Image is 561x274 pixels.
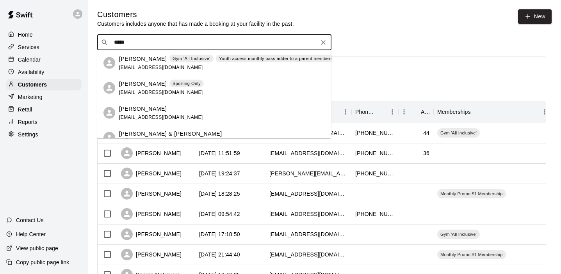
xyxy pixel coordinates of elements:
div: Memberships [433,101,550,123]
div: Phone Number [351,101,398,123]
span: Monthly Promo $1 Membership [437,191,506,197]
div: Gym 'All Inclusive' [437,230,480,239]
p: Marketing [18,93,43,101]
div: Age [421,101,429,123]
div: [PERSON_NAME] [121,249,182,260]
div: Jordan Wager [103,107,115,119]
p: Home [18,31,33,39]
h5: Customers [97,9,294,20]
p: Availability [18,68,45,76]
p: Customers includes anyone that has made a booking at your facility in the past. [97,20,294,28]
p: Settings [18,131,38,138]
div: Age [398,101,433,123]
p: [PERSON_NAME] & [PERSON_NAME] [119,129,222,138]
a: Calendar [6,54,82,65]
div: [PERSON_NAME] [121,208,182,220]
a: Home [6,29,82,41]
button: Menu [386,106,398,118]
div: [PERSON_NAME] [121,228,182,240]
a: Services [6,41,82,53]
div: 2025-08-15 09:54:42 [199,210,240,218]
div: +18019105340 [355,129,394,137]
p: Sporting Only [173,80,201,87]
button: Menu [539,106,550,118]
div: +18013864241 [355,149,394,157]
div: Phone Number [355,101,376,123]
div: 36 [423,149,429,157]
div: mnunley2016@icloud.com [269,210,347,218]
div: Jordan Wager & Tyson Arnold [103,132,115,144]
a: Customers [6,79,82,90]
a: Retail [6,104,82,115]
a: Settings [6,129,82,140]
a: New [518,9,552,24]
div: 2025-08-18 11:51:59 [199,149,240,157]
span: Gym 'All Inclusive' [437,130,480,136]
div: +14358405456 [355,170,394,177]
div: 2025-08-08 21:44:40 [199,251,240,258]
div: lacey.dalrymple93@gmail.com [269,230,347,238]
div: 44 [423,129,429,137]
div: Jordan Mcfarland [103,57,115,69]
div: Monthly Promo $1 Membership [437,189,506,198]
p: [PERSON_NAME] [119,104,167,113]
span: Gym 'All Inclusive' [437,231,480,237]
div: Email [265,101,351,123]
div: [PERSON_NAME] [121,147,182,159]
p: [PERSON_NAME] [119,80,167,88]
p: Services [18,43,39,51]
p: Gym 'All Inclusive' [173,55,210,62]
p: Youth access monthly pass adder to a parent membership (14+ years older) [219,55,376,62]
div: Search customers by name or email [97,35,331,50]
p: [PERSON_NAME] [119,55,167,63]
div: Monthly Promo $1 Membership [437,250,506,259]
div: [PERSON_NAME] [121,168,182,179]
span: [EMAIL_ADDRESS][DOMAIN_NAME] [119,64,203,70]
p: Help Center [16,230,46,238]
p: Customers [18,81,47,88]
button: Menu [398,106,410,118]
a: Availability [6,66,82,78]
span: Monthly Promo $1 Membership [437,251,506,258]
div: Jordan Wager [103,82,115,94]
button: Sort [376,106,386,117]
div: xcbxuebingqing@gmail.com [269,251,347,258]
div: brittany.nielson@liveamc.com [269,170,347,177]
div: 2025-08-15 19:24:37 [199,170,240,177]
p: View public page [16,244,58,252]
p: Reports [18,118,37,126]
button: Sort [471,106,482,117]
button: Menu [340,106,351,118]
p: Retail [18,106,32,113]
div: +18015208711 [355,210,394,218]
div: kevinjwilliams33@gmail.com [269,149,347,157]
button: Sort [410,106,421,117]
div: 2025-08-12 17:18:50 [199,230,240,238]
p: Calendar [18,56,41,64]
p: Copy public page link [16,258,69,266]
div: Gym 'All Inclusive' [437,128,480,138]
div: colbyjeremy24@gmail.com [269,190,347,198]
span: [EMAIL_ADDRESS][DOMAIN_NAME] [119,89,203,95]
p: Contact Us [16,216,44,224]
div: Memberships [437,101,471,123]
div: 2025-08-15 18:28:25 [199,190,240,198]
a: Reports [6,116,82,128]
div: [PERSON_NAME] [121,188,182,200]
button: Clear [318,37,329,48]
span: [EMAIL_ADDRESS][DOMAIN_NAME] [119,114,203,120]
a: Marketing [6,91,82,103]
